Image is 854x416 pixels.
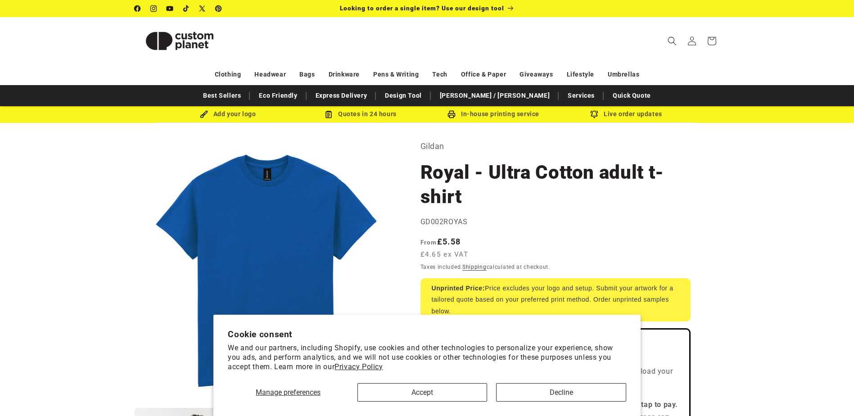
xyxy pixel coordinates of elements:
[662,31,682,51] summary: Search
[254,88,302,104] a: Eco Friendly
[427,109,560,120] div: In-house printing service
[200,110,208,118] img: Brush Icon
[228,344,626,371] p: We and our partners, including Shopify, use cookies and other technologies to personalize your ex...
[496,383,626,402] button: Decline
[420,278,691,321] div: Price excludes your logo and setup. Submit your artwork for a tailored quote based on your prefer...
[590,110,598,118] img: Order updates
[420,139,691,154] p: Gildan
[299,67,315,82] a: Bags
[373,67,419,82] a: Pens & Writing
[560,109,693,120] div: Live order updates
[228,383,348,402] button: Manage preferences
[131,17,228,64] a: Custom Planet
[311,88,372,104] a: Express Delivery
[254,67,286,82] a: Headwear
[420,160,691,209] h1: Royal - Ultra Cotton adult t-shirt
[462,264,487,270] a: Shipping
[228,329,626,339] h2: Cookie consent
[520,67,553,82] a: Giveaways
[563,88,599,104] a: Services
[420,249,469,260] span: £4.65 ex VAT
[447,110,456,118] img: In-house printing
[420,239,437,246] span: From
[294,109,427,120] div: Quotes in 24 hours
[357,383,487,402] button: Accept
[380,88,426,104] a: Design Tool
[325,110,333,118] img: Order Updates Icon
[809,373,854,416] iframe: Chat Widget
[420,217,468,226] span: GD002ROYAS
[432,67,447,82] a: Tech
[608,88,655,104] a: Quick Quote
[340,5,504,12] span: Looking to order a single item? Use our design tool
[461,67,506,82] a: Office & Paper
[420,262,691,271] div: Taxes included. calculated at checkout.
[215,67,241,82] a: Clothing
[432,285,485,292] strong: Unprinted Price:
[334,362,383,371] a: Privacy Policy
[435,88,554,104] a: [PERSON_NAME] / [PERSON_NAME]
[135,21,225,61] img: Custom Planet
[256,388,321,397] span: Manage preferences
[162,109,294,120] div: Add your logo
[199,88,245,104] a: Best Sellers
[420,237,461,246] strong: £5.58
[567,67,594,82] a: Lifestyle
[608,67,639,82] a: Umbrellas
[329,67,360,82] a: Drinkware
